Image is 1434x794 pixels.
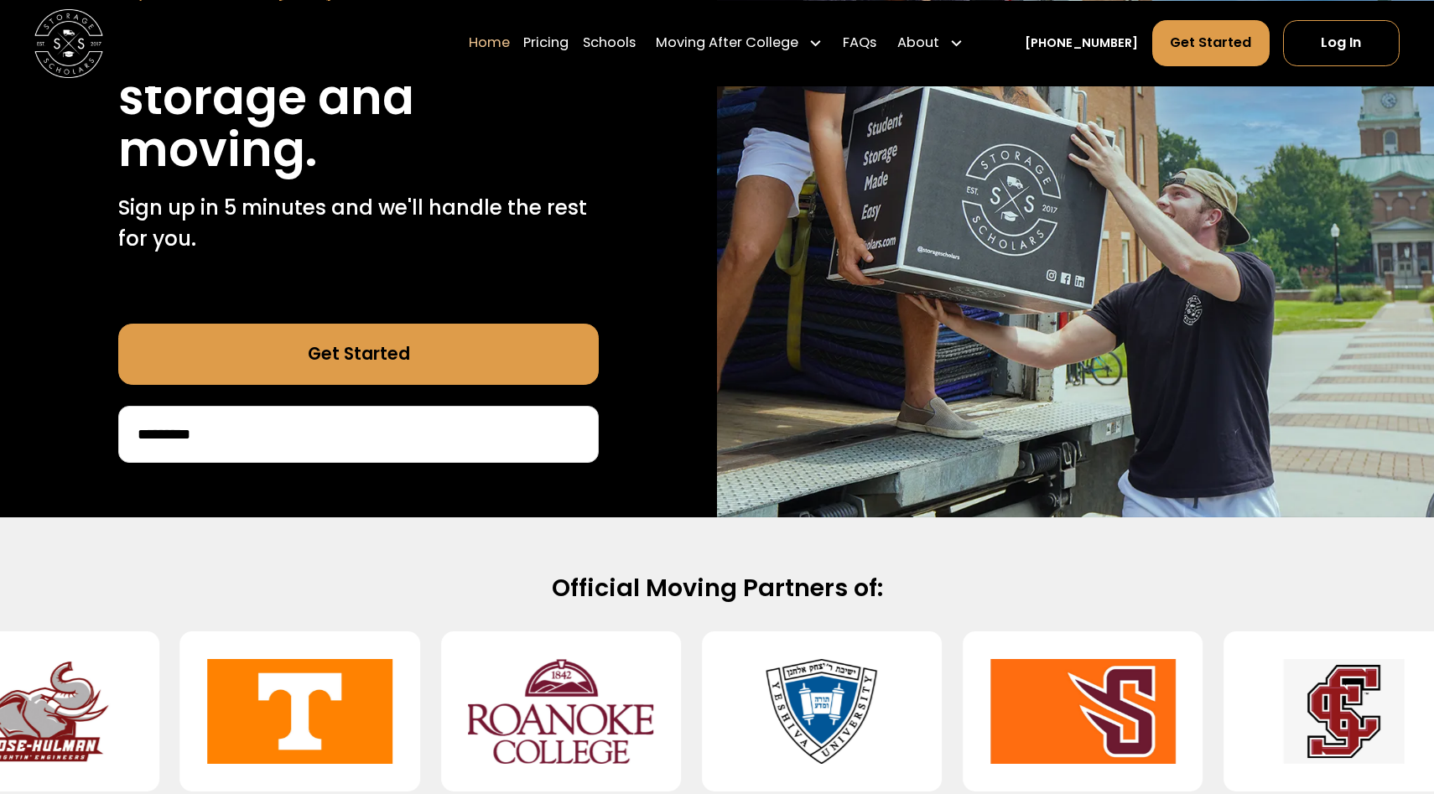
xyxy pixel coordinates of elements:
[118,324,599,386] a: Get Started
[468,645,653,777] img: Roanoke College
[730,645,915,777] img: Yeshiva University
[843,19,876,67] a: FAQs
[1025,34,1138,51] a: [PHONE_NUMBER]
[656,33,798,54] div: Moving After College
[523,19,569,67] a: Pricing
[891,19,970,67] div: About
[34,8,103,77] a: home
[990,645,1176,777] img: Susquehanna University
[118,193,599,255] p: Sign up in 5 minutes and we'll handle the rest for you.
[897,33,939,54] div: About
[207,645,392,777] img: University of Tennessee-Knoxville
[34,8,103,77] img: Storage Scholars main logo
[1152,20,1270,66] a: Get Started
[1283,20,1400,66] a: Log In
[469,19,510,67] a: Home
[168,573,1266,604] h2: Official Moving Partners of:
[118,20,599,176] h1: Stress free student storage and moving.
[649,19,829,67] div: Moving After College
[583,19,636,67] a: Schools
